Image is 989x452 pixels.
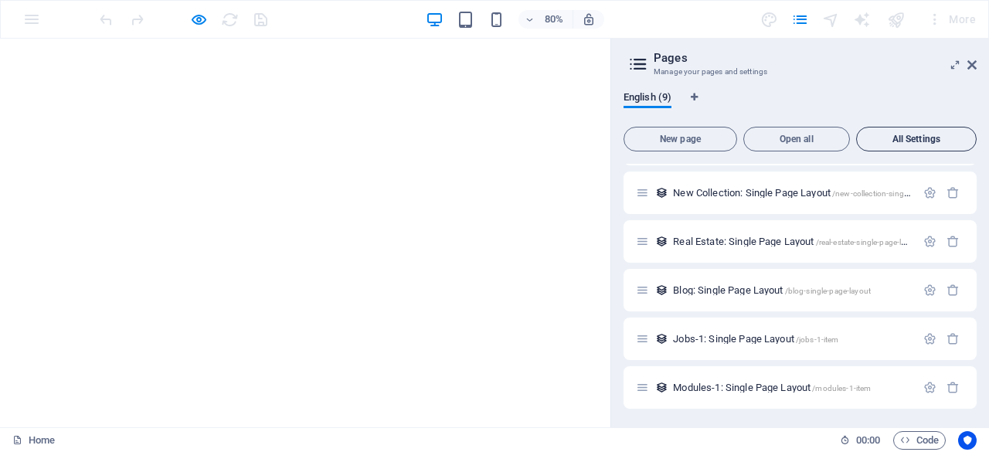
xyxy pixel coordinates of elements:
span: All Settings [863,134,970,144]
a: Click to cancel selection. Double-click to open Pages [12,431,55,450]
span: English (9) [624,88,671,110]
span: 00 00 [856,431,880,450]
i: Pages (Ctrl+Alt+S) [791,11,809,29]
div: Remove [947,235,960,248]
i: On resize automatically adjust zoom level to fit chosen device. [582,12,596,26]
button: Code [893,431,946,450]
div: Modules-1: Single Page Layout/modules-1-item [668,382,916,393]
button: Usercentrics [958,431,977,450]
span: Click to open page [673,284,871,296]
div: This layout is used as a template for all items (e.g. a blog post) of this collection. The conten... [655,235,668,248]
div: Remove [947,284,960,297]
h6: 80% [542,10,566,29]
div: This layout is used as a template for all items (e.g. a blog post) of this collection. The conten... [655,332,668,345]
div: Real Estate: Single Page Layout/real-estate-single-page-layout [668,236,916,246]
div: Blog: Single Page Layout/blog-single-page-layout [668,285,916,295]
span: Open all [750,134,843,144]
span: /real-estate-single-page-layout [816,238,921,246]
div: Remove [947,332,960,345]
div: New Collection: Single Page Layout/new-collection-single-page-layout [668,188,916,198]
span: Code [900,431,939,450]
div: Settings [923,186,936,199]
span: Click to open page [673,187,953,199]
span: : [867,434,869,446]
h3: Manage your pages and settings [654,65,946,79]
span: /blog-single-page-layout [785,287,871,295]
div: This layout is used as a template for all items (e.g. a blog post) of this collection. The conten... [655,284,668,297]
button: pages [791,10,810,29]
div: This layout is used as a template for all items (e.g. a blog post) of this collection. The conten... [655,186,668,199]
div: Settings [923,284,936,297]
h2: Pages [654,51,977,65]
span: /jobs-1-item [796,335,839,344]
div: Settings [923,235,936,248]
div: Settings [923,381,936,394]
button: All Settings [856,127,977,151]
div: Remove [947,381,960,394]
div: Jobs-1: Single Page Layout/jobs-1-item [668,334,916,344]
span: /modules-1-item [812,384,871,393]
button: Open all [743,127,850,151]
span: Click to open page [673,333,838,345]
div: Language Tabs [624,91,977,121]
button: New page [624,127,737,151]
span: /new-collection-single-page-layout [832,189,953,198]
div: This layout is used as a template for all items (e.g. a blog post) of this collection. The conten... [655,381,668,394]
div: Settings [923,332,936,345]
h6: Session time [840,431,881,450]
span: Real Estate: Single Page Layout [673,236,921,247]
button: 80% [518,10,573,29]
div: Remove [947,186,960,199]
span: New page [630,134,730,144]
span: Click to open page [673,382,871,393]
